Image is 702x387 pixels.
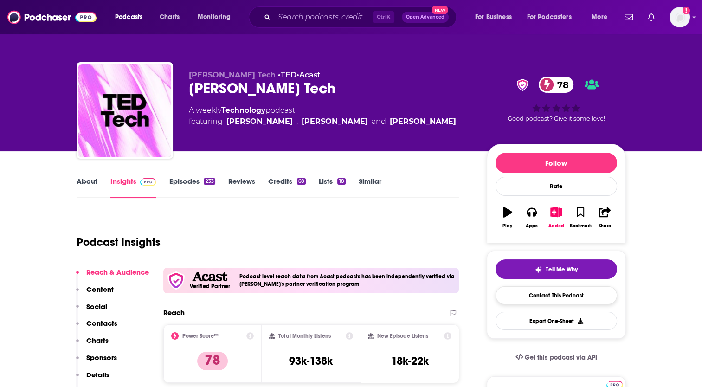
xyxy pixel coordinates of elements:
span: [PERSON_NAME] Tech [189,71,276,79]
img: verified Badge [514,79,531,91]
div: Share [599,223,611,229]
button: Contacts [76,319,117,336]
button: Content [76,285,114,302]
div: Apps [526,223,538,229]
span: featuring [189,116,456,127]
img: User Profile [670,7,690,27]
span: • [296,71,321,79]
span: For Business [475,11,512,24]
button: open menu [521,10,585,25]
a: Sherell Dorsey [226,116,293,127]
span: Get this podcast via API [525,354,597,361]
img: Podchaser Pro [140,178,156,186]
button: open menu [191,10,243,25]
p: Content [86,285,114,294]
div: Added [548,223,564,229]
a: Charts [154,10,185,25]
h2: Power Score™ [182,333,219,339]
span: Podcasts [115,11,142,24]
div: Search podcasts, credits, & more... [258,6,465,28]
button: Charts [76,336,109,353]
h2: Reach [163,308,185,317]
h3: 18k-22k [391,354,429,368]
div: Bookmark [569,223,591,229]
div: 18 [337,178,345,185]
img: tell me why sparkle [535,266,542,273]
a: Lists18 [319,177,345,198]
p: Social [86,302,107,311]
button: Follow [496,153,617,173]
span: More [592,11,607,24]
p: Contacts [86,319,117,328]
div: 233 [204,178,215,185]
img: verfied icon [167,271,185,290]
button: Sponsors [76,353,117,370]
p: Reach & Audience [86,268,149,277]
button: open menu [469,10,523,25]
img: TED Tech [78,64,171,157]
button: tell me why sparkleTell Me Why [496,259,617,279]
h4: Podcast level reach data from Acast podcasts has been independently verified via [PERSON_NAME]'s ... [239,273,456,287]
a: Get this podcast via API [508,346,605,369]
span: and [372,116,386,127]
h3: 93k-138k [289,354,333,368]
img: Podchaser - Follow, Share and Rate Podcasts [7,8,97,26]
div: [PERSON_NAME] [302,116,368,127]
span: , [296,116,298,127]
a: About [77,177,97,198]
div: verified Badge78Good podcast? Give it some love! [487,71,626,128]
button: Export One-Sheet [496,312,617,330]
span: For Podcasters [527,11,572,24]
button: Play [496,201,520,234]
a: Contact This Podcast [496,286,617,304]
p: Details [86,370,109,379]
span: Charts [160,11,180,24]
span: Good podcast? Give it some love! [508,115,605,122]
a: Show notifications dropdown [644,9,658,25]
h1: Podcast Insights [77,235,161,249]
a: TED [281,71,296,79]
button: Added [544,201,568,234]
a: Reviews [228,177,255,198]
a: 78 [539,77,573,93]
a: InsightsPodchaser Pro [110,177,156,198]
h5: Verified Partner [190,284,230,289]
button: Bookmark [568,201,593,234]
a: Acast [299,71,321,79]
h2: Total Monthly Listens [278,333,331,339]
div: [PERSON_NAME] [390,116,456,127]
button: Apps [520,201,544,234]
a: Credits68 [268,177,306,198]
p: 78 [197,352,228,370]
span: Monitoring [198,11,231,24]
div: 68 [297,178,306,185]
div: A weekly podcast [189,105,456,127]
span: New [432,6,448,14]
span: Tell Me Why [546,266,578,273]
button: Share [593,201,617,234]
span: Logged in as ShoutComms [670,7,690,27]
button: Reach & Audience [76,268,149,285]
svg: Add a profile image [683,7,690,14]
button: open menu [109,10,155,25]
h2: New Episode Listens [377,333,428,339]
p: Charts [86,336,109,345]
a: Show notifications dropdown [621,9,637,25]
div: Rate [496,177,617,196]
a: Technology [221,106,265,115]
button: Social [76,302,107,319]
button: Show profile menu [670,7,690,27]
button: open menu [585,10,619,25]
span: 78 [548,77,573,93]
a: Similar [359,177,381,198]
span: • [278,71,296,79]
img: Acast [192,272,227,282]
div: Play [502,223,512,229]
span: Ctrl K [373,11,394,23]
input: Search podcasts, credits, & more... [274,10,373,25]
a: Episodes233 [169,177,215,198]
button: Open AdvancedNew [402,12,449,23]
span: Open Advanced [406,15,444,19]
